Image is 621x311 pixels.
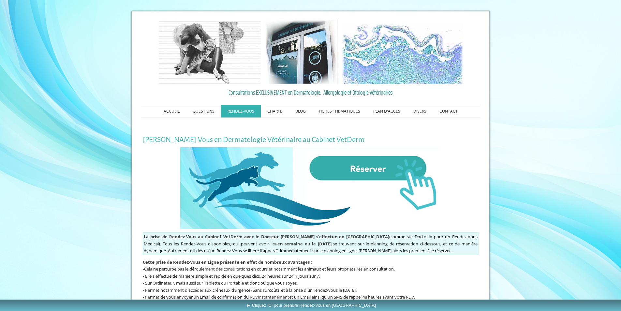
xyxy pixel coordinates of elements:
span: - [143,266,144,272]
a: DIVERS [407,105,433,117]
span: ► Cliquez ICI pour prendre Rendez-Vous en [GEOGRAPHIC_DATA] [246,303,376,308]
span: Cette p [143,259,312,265]
img: Rendez-Vous en Ligne au Cabinet VetDerm [180,147,441,229]
a: FICHES THEMATIQUES [312,105,367,117]
span: (comme [144,234,405,240]
a: CONTACT [433,105,464,117]
span: - Elle s'effectue de manière simple et rapide en quelques clics, 24 heures sur 24, 7 jours sur 7. [143,273,320,279]
span: - Permet notamment d'accéder aux créneaux d’urgence (Sans surcoût) et à la prise d'un rendez-vous... [143,287,357,293]
a: QUESTIONS [186,105,221,117]
strong: La prise de Rendez-Vous au Cabinet VetDerm avec le Docteur [PERSON_NAME] s'effectue en [GEOGRAPHI... [144,234,389,240]
h1: [PERSON_NAME]-Vous en Dermatologie Vétérinaire au Cabinet VetDerm [143,136,479,144]
a: CHARTE [261,105,289,117]
span: sur DoctoLib pour un Rendez-Vous Médical). Tous les Rendez-Vous disponibles, qui peuvent avoir lieu [144,234,478,247]
span: en semaine ou le [DATE], [277,241,333,247]
span: rise de Rendez-Vous en Ligne présente en effet de nombreux avantages : [158,259,312,265]
a: RENDEZ-VOUS [221,105,261,117]
a: ACCUEIL [157,105,186,117]
span: - Sur Ordinateur, mais aussi sur Tablette ou Portable et donc où que vous soyez. [143,280,298,286]
a: PLAN D'ACCES [367,105,407,117]
span: Cela ne perturbe pas le déroulement des consultations en cours et notamment les animaux et leurs ... [144,266,395,272]
a: Consultations EXCLUSIVEMENT en Dermatologie, Allergologie et Otologie Vétérinaires [143,87,479,97]
span: - Permet de vous envoyer un Email de confirmation du RDV et un Email ainsi qu'un SMS de rappel 48... [143,294,415,300]
a: BLOG [289,105,312,117]
span: instantanément [258,294,289,300]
